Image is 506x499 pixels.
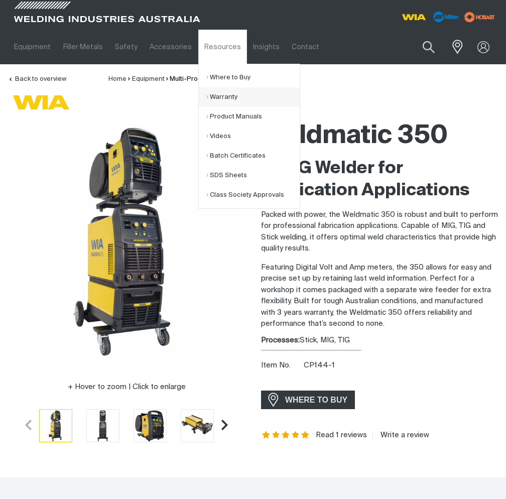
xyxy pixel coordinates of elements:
[86,409,119,442] button: Go to slide 2
[206,127,300,146] a: Videos
[261,262,498,330] p: Featuring Digital Volt and Amp meters, the 350 allows for easy and precise set up by retaining la...
[134,410,166,442] img: Weldmatic 350
[206,166,300,185] a: SDS Sheets
[170,76,240,82] a: Multi-Process Welders
[8,30,57,64] a: Equipment
[206,68,300,87] a: Where to Buy
[22,409,32,443] button: Previous media
[247,30,286,64] a: Insights
[8,122,245,359] img: Weldmatic 350
[134,409,167,442] button: Go to slide 3
[108,74,240,84] nav: Breadcrumb
[57,30,108,64] a: Filler Metals
[108,76,126,82] a: Home
[8,76,66,82] a: Back to overview of Multi-Process Welders
[62,381,192,393] button: Hover to zoom | Click to enlarge
[461,10,498,25] img: miller
[261,209,498,255] p: Packed with power, the Weldmatic 350 is robust and built to perform for professional fabrication ...
[40,410,72,442] img: Weldmatic 350
[286,30,325,64] a: Contact
[181,410,213,442] img: Weldmatic 350
[372,431,429,440] a: Write a review
[8,30,375,64] nav: Main
[261,391,355,409] a: WHERE TO BUY
[198,30,247,64] a: Resources
[109,30,144,64] a: Safety
[261,432,310,439] span: Rating: 5
[206,107,300,127] a: Product Manuals
[279,392,354,408] span: WHERE TO BUY
[261,158,498,202] h2: A MIG Welder for Fabrication Applications
[87,410,119,442] img: Weldmatic 350
[221,409,231,443] button: Next media
[304,361,335,369] span: CP144-1
[399,35,446,59] input: Product name or item number...
[206,185,300,205] a: Class Society Approvals
[132,76,165,82] a: Equipment
[261,120,498,153] h1: Weldmatic 350
[206,146,300,166] a: Batch Certificates
[261,335,498,346] div: Stick, MIG, TIG
[198,64,300,209] ul: Resources Submenu
[316,431,367,440] a: Read 1 reviews
[261,360,302,371] span: Item No.
[181,409,214,442] button: Go to slide 4
[144,30,198,64] a: Accessories
[39,409,72,442] button: Go to slide 1
[412,35,446,59] button: Search products
[206,87,300,107] a: Warranty
[261,336,300,344] strong: Processes:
